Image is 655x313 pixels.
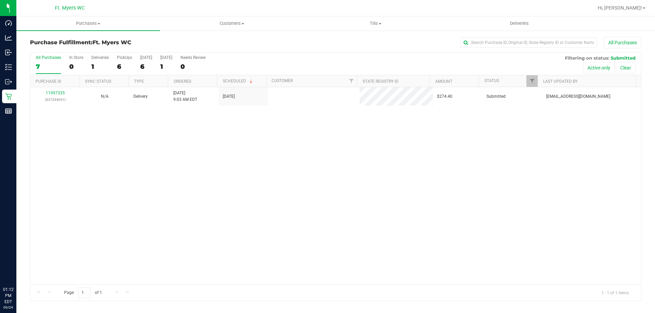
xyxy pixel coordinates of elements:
span: Customers [160,20,303,27]
p: 01:12 PM EDT [3,286,13,305]
a: Scheduled [223,79,254,83]
span: Hi, [PERSON_NAME]! [598,5,642,11]
h3: Purchase Fulfillment: [30,40,234,46]
button: Active only [583,62,615,74]
div: 0 [69,63,83,71]
a: Customers [160,16,304,31]
a: Filter [346,75,357,87]
input: 1 [78,287,90,298]
span: Tills [304,20,447,27]
inline-svg: Outbound [5,78,12,85]
div: 7 [36,63,61,71]
div: PickUps [117,55,132,60]
div: 1 [160,63,172,71]
div: 0 [180,63,206,71]
span: Not Applicable [101,94,108,99]
inline-svg: Retail [5,93,12,100]
a: Sync Status [85,79,111,84]
inline-svg: Analytics [5,34,12,41]
span: Ft. Myers WC [92,39,131,46]
span: 1 - 1 of 1 items [596,287,634,298]
p: 09/24 [3,305,13,310]
div: [DATE] [140,55,152,60]
span: Delivery [133,93,148,100]
a: Last Updated By [543,79,578,84]
span: Page of 1 [58,287,107,298]
span: Deliveries [501,20,538,27]
inline-svg: Inbound [5,49,12,56]
div: 1 [91,63,109,71]
span: Submitted [611,55,636,61]
p: (327254051) [34,96,76,103]
a: Purchases [16,16,160,31]
span: [DATE] [223,93,235,100]
inline-svg: Dashboard [5,20,12,27]
iframe: Resource center [7,259,27,279]
a: Ordered [174,79,191,84]
span: [EMAIL_ADDRESS][DOMAIN_NAME] [546,93,610,100]
button: All Purchases [604,37,641,48]
div: Needs Review [180,55,206,60]
a: Amount [435,79,452,84]
span: $274.40 [437,93,452,100]
a: Purchase ID [35,79,61,84]
span: [DATE] 9:03 AM EDT [173,90,197,103]
button: Clear [616,62,636,74]
div: In Store [69,55,83,60]
inline-svg: Reports [5,108,12,114]
a: Customer [272,78,293,83]
span: Filtering on status: [565,55,609,61]
div: Deliveries [91,55,109,60]
div: 6 [140,63,152,71]
span: Purchases [16,20,160,27]
button: N/A [101,93,108,100]
a: Filter [526,75,538,87]
a: Tills [304,16,447,31]
span: Ft. Myers WC [55,5,85,11]
div: 6 [117,63,132,71]
div: [DATE] [160,55,172,60]
a: Type [134,79,144,84]
input: Search Purchase ID, Original ID, State Registry ID or Customer Name... [461,37,597,48]
div: All Purchases [36,55,61,60]
inline-svg: Inventory [5,64,12,71]
span: Submitted [486,93,506,100]
a: Status [484,78,499,83]
a: 11997335 [46,91,65,95]
a: State Registry ID [363,79,398,84]
a: Deliveries [448,16,591,31]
